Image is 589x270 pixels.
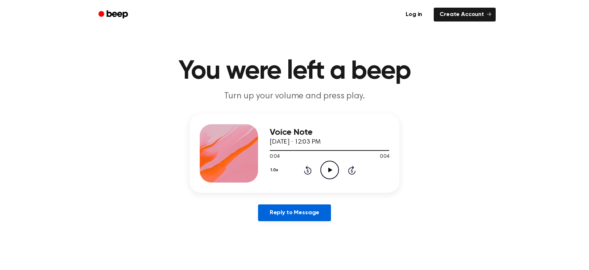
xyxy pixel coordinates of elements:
[93,8,134,22] a: Beep
[270,128,389,137] h3: Voice Note
[398,6,429,23] a: Log in
[155,90,434,102] p: Turn up your volume and press play.
[270,164,281,176] button: 1.0x
[434,8,496,21] a: Create Account
[258,204,331,221] a: Reply to Message
[270,139,321,145] span: [DATE] · 12:03 PM
[380,153,389,161] span: 0:04
[270,153,279,161] span: 0:04
[108,58,481,85] h1: You were left a beep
